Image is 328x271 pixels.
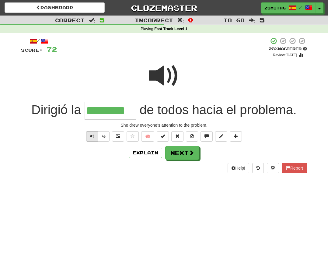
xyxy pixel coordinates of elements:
[21,48,43,53] span: Score:
[112,131,124,142] button: Show image (alt+x)
[192,103,223,117] span: hacia
[47,45,57,53] span: 72
[21,37,57,45] div: /
[223,17,245,23] span: To go
[188,16,193,23] span: 0
[86,131,98,142] button: Play sentence audio (ctl+space)
[140,103,154,117] span: de
[157,103,189,117] span: todos
[230,131,242,142] button: Add to collection (alt+a)
[5,2,105,13] a: Dashboard
[171,131,183,142] button: Reset to 0% Mastered (alt+r)
[165,146,199,160] button: Next
[99,16,105,23] span: 5
[157,131,169,142] button: Set this sentence to 100% Mastered (alt+m)
[135,17,173,23] span: Incorrect
[264,5,286,11] span: zsmithg
[129,148,162,158] button: Explain
[136,103,297,117] span: .
[215,131,227,142] button: Edit sentence (alt+d)
[273,53,297,57] small: Review: [DATE]
[240,103,293,117] span: problema
[154,27,187,31] strong: Fast Track Level 1
[252,163,264,173] button: Round history (alt+y)
[201,131,213,142] button: Discuss sentence (alt+u)
[299,5,302,9] span: /
[71,103,81,117] span: la
[31,103,68,117] span: Dirigió
[21,122,307,128] div: She drew everyone's attention to the problem.
[127,131,139,142] button: Favorite sentence (alt+f)
[226,103,236,117] span: el
[269,46,307,52] div: Mastered
[260,16,265,23] span: 5
[141,131,154,142] button: 🧠
[261,2,316,13] a: zsmithg /
[282,163,307,173] button: Report
[177,18,184,23] span: :
[98,131,110,142] button: ½
[85,131,110,142] div: Text-to-speech controls
[228,163,249,173] button: Help!
[89,18,96,23] span: :
[186,131,198,142] button: Ignore sentence (alt+i)
[249,18,256,23] span: :
[114,2,214,13] a: Clozemaster
[55,17,85,23] span: Correct
[269,46,278,51] span: 25 %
